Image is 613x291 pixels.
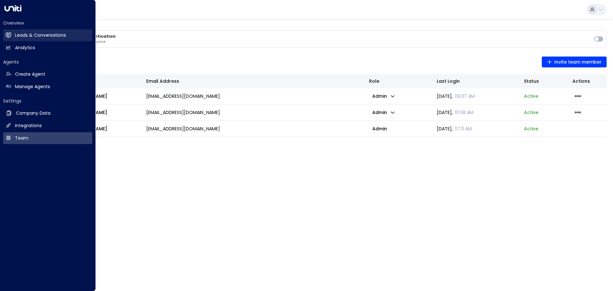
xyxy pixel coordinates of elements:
a: Analytics [3,42,92,54]
h2: Create Agent [15,71,45,78]
a: Team [3,132,92,144]
span: 07:11 AM [455,126,472,132]
div: Last Login [437,77,515,85]
h2: Overview [3,20,92,26]
p: Require MFA for all users in your enterprise [29,40,591,44]
div: Email Address [146,77,179,85]
span: [DATE] , [437,109,473,116]
div: Actions [572,77,602,85]
p: [EMAIL_ADDRESS][DOMAIN_NAME] [146,109,220,116]
h3: Enterprise Multi-Factor Authentication [29,34,591,39]
span: Invite team member [547,58,602,66]
h2: Agents [3,59,92,65]
a: Create Agent [3,68,92,80]
p: [EMAIL_ADDRESS][DOMAIN_NAME] [146,126,220,132]
h2: Leads & Conversations [15,32,66,39]
span: 10:08 AM [455,109,473,116]
p: active [524,109,538,116]
h2: Manage Agents [15,83,50,90]
span: 09:37 AM [455,93,475,99]
a: Integrations [3,120,92,132]
h2: Company Data [16,110,50,117]
h2: Team [15,135,28,142]
h2: Settings [3,98,92,104]
span: [DATE] , [437,126,472,132]
h2: Integrations [15,122,42,129]
p: active [524,93,538,99]
p: admin [369,124,390,134]
p: active [524,126,538,132]
button: admin [369,92,398,101]
h2: Analytics [15,44,35,51]
a: Leads & Conversations [3,29,92,41]
p: [EMAIL_ADDRESS][DOMAIN_NAME] [146,93,220,99]
div: Status [524,77,564,85]
a: Manage Agents [3,81,92,93]
span: [DATE] , [437,93,475,99]
div: Last Login [437,77,460,85]
button: Invite team member [542,57,607,67]
div: Email Address [146,77,360,85]
a: Company Data [3,107,92,119]
button: admin [369,108,398,117]
div: Role [369,77,428,85]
